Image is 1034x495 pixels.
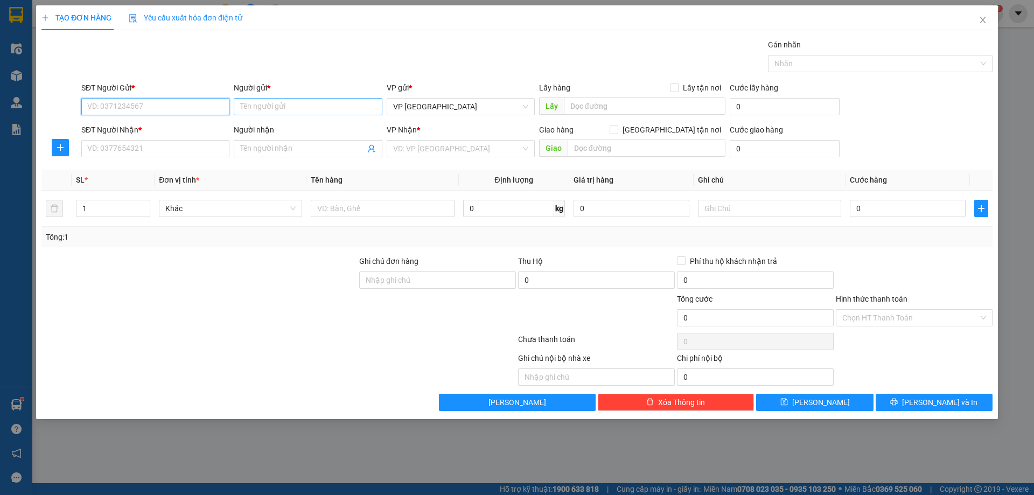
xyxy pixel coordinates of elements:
[311,200,454,217] input: VD: Bàn, Ghế
[46,200,63,217] button: delete
[574,200,689,217] input: 0
[165,200,296,217] span: Khác
[46,231,399,243] div: Tổng: 1
[367,144,376,153] span: user-add
[517,333,676,352] div: Chưa thanh toán
[387,82,535,94] div: VP gửi
[518,257,543,266] span: Thu Hộ
[686,255,781,267] span: Phí thu hộ khách nhận trả
[539,140,568,157] span: Giao
[554,200,565,217] span: kg
[52,139,69,156] button: plus
[618,124,725,136] span: [GEOGRAPHIC_DATA] tận nơi
[698,200,841,217] input: Ghi Chú
[598,394,754,411] button: deleteXóa Thông tin
[975,204,988,213] span: plus
[836,295,907,303] label: Hình thức thanh toán
[129,13,242,22] span: Yêu cầu xuất hóa đơn điện tử
[568,140,725,157] input: Dọc đường
[890,398,898,407] span: printer
[730,140,840,157] input: Cước giao hàng
[979,16,987,24] span: close
[393,99,528,115] span: VP Đà Nẵng
[81,82,229,94] div: SĐT Người Gửi
[658,396,705,408] span: Xóa Thông tin
[81,124,229,136] div: SĐT Người Nhận
[679,82,725,94] span: Lấy tận nơi
[694,170,846,191] th: Ghi chú
[574,176,613,184] span: Giá trị hàng
[564,97,725,115] input: Dọc đường
[518,368,675,386] input: Nhập ghi chú
[539,126,574,134] span: Giao hàng
[234,124,382,136] div: Người nhận
[311,176,343,184] span: Tên hàng
[968,5,998,36] button: Close
[41,14,49,22] span: plus
[850,176,887,184] span: Cước hàng
[52,143,68,152] span: plus
[730,126,783,134] label: Cước giao hàng
[677,352,834,368] div: Chi phí nội bộ
[495,176,533,184] span: Định lượng
[129,14,137,23] img: icon
[234,82,382,94] div: Người gửi
[677,295,712,303] span: Tổng cước
[159,176,199,184] span: Đơn vị tính
[974,200,988,217] button: plus
[780,398,788,407] span: save
[539,97,564,115] span: Lấy
[792,396,850,408] span: [PERSON_NAME]
[730,83,778,92] label: Cước lấy hàng
[876,394,993,411] button: printer[PERSON_NAME] và In
[387,126,417,134] span: VP Nhận
[539,83,570,92] span: Lấy hàng
[488,396,546,408] span: [PERSON_NAME]
[41,13,111,22] span: TẠO ĐƠN HÀNG
[902,396,977,408] span: [PERSON_NAME] và In
[768,40,801,49] label: Gán nhãn
[359,271,516,289] input: Ghi chú đơn hàng
[76,176,85,184] span: SL
[439,394,596,411] button: [PERSON_NAME]
[756,394,873,411] button: save[PERSON_NAME]
[730,98,840,115] input: Cước lấy hàng
[518,352,675,368] div: Ghi chú nội bộ nhà xe
[646,398,654,407] span: delete
[359,257,418,266] label: Ghi chú đơn hàng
